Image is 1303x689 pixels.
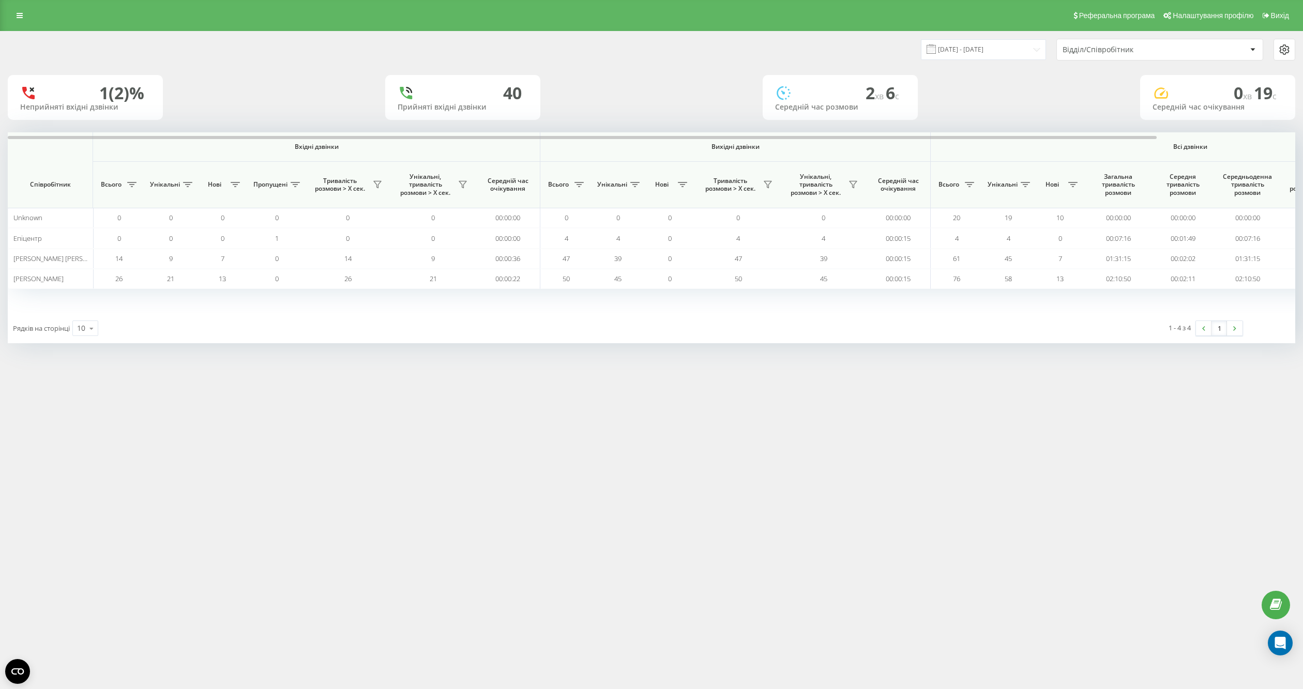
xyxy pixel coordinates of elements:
span: 10 [1056,213,1064,222]
td: 01:31:15 [1086,249,1150,269]
span: хв [875,90,886,102]
span: 45 [820,274,827,283]
td: 00:00:15 [866,228,931,248]
span: 0 [275,213,279,222]
span: 4 [1007,234,1010,243]
td: 00:07:16 [1086,228,1150,248]
div: 10 [77,323,85,333]
td: 00:07:16 [1215,228,1280,248]
span: c [895,90,899,102]
td: 00:02:11 [1150,269,1215,289]
span: Середньоденна тривалість розмови [1223,173,1272,197]
td: 00:00:22 [476,269,540,289]
td: 00:00:00 [866,208,931,228]
span: Середня тривалість розмови [1158,173,1207,197]
span: 4 [955,234,959,243]
span: 39 [820,254,827,263]
span: 0 [346,213,350,222]
span: 21 [167,274,174,283]
span: Нові [1039,180,1065,189]
span: 61 [953,254,960,263]
span: Тривалість розмови > Х сек. [701,177,760,193]
div: Середній час очікування [1153,103,1283,112]
span: 4 [822,234,825,243]
span: Вхідні дзвінки [120,143,513,151]
span: 0 [221,234,224,243]
span: 0 [221,213,224,222]
td: 02:10:50 [1215,269,1280,289]
span: 21 [430,274,437,283]
span: Загальна тривалість розмови [1094,173,1143,197]
span: 39 [614,254,622,263]
td: 00:00:15 [866,269,931,289]
span: Нові [649,180,675,189]
span: 14 [115,254,123,263]
span: 13 [219,274,226,283]
span: 50 [735,274,742,283]
div: Середній час розмови [775,103,905,112]
span: 4 [565,234,568,243]
span: 2 [866,82,886,104]
td: 00:00:00 [1150,208,1215,228]
span: 0 [346,234,350,243]
span: 19 [1254,82,1277,104]
span: 20 [953,213,960,222]
span: 26 [344,274,352,283]
span: Унікальні, тривалість розмови > Х сек. [396,173,455,197]
span: 0 [668,254,672,263]
td: 00:00:36 [476,249,540,269]
div: Відділ/Співробітник [1063,45,1186,54]
span: Унікальні [150,180,180,189]
span: 47 [563,254,570,263]
span: Пропущені [253,180,287,189]
span: 0 [1234,82,1254,104]
span: 45 [1005,254,1012,263]
span: 26 [115,274,123,283]
button: Open CMP widget [5,659,30,684]
span: [PERSON_NAME] [13,274,64,283]
span: 9 [169,254,173,263]
div: 40 [503,83,522,103]
span: Тривалість розмови > Х сек. [310,177,370,193]
span: Співробітник [17,180,84,189]
span: [PERSON_NAME] [PERSON_NAME] [13,254,115,263]
span: 0 [169,234,173,243]
span: 0 [668,274,672,283]
span: 4 [736,234,740,243]
span: 58 [1005,274,1012,283]
span: Вихідні дзвінки [565,143,906,151]
span: хв [1243,90,1254,102]
span: Всього [98,180,124,189]
span: 0 [275,274,279,283]
div: 1 - 4 з 4 [1169,323,1191,333]
span: 0 [431,213,435,222]
span: 7 [1058,254,1062,263]
td: 00:00:00 [476,208,540,228]
span: 1 [275,234,279,243]
td: 00:00:00 [476,228,540,248]
span: 4 [616,234,620,243]
td: 00:00:15 [866,249,931,269]
span: Unknown [13,213,42,222]
span: 0 [565,213,568,222]
div: Неприйняті вхідні дзвінки [20,103,150,112]
td: 00:02:02 [1150,249,1215,269]
td: 02:10:50 [1086,269,1150,289]
span: 13 [1056,274,1064,283]
span: 6 [886,82,899,104]
td: 00:00:00 [1215,208,1280,228]
td: 00:00:00 [1086,208,1150,228]
span: Середній час очікування [874,177,922,193]
span: Унікальні [597,180,627,189]
span: 0 [822,213,825,222]
span: 0 [668,234,672,243]
span: Унікальні, тривалість розмови > Х сек. [786,173,845,197]
span: 9 [431,254,435,263]
td: 01:31:15 [1215,249,1280,269]
span: 0 [117,213,121,222]
a: 1 [1211,321,1227,335]
span: 0 [117,234,121,243]
span: Налаштування профілю [1173,11,1253,20]
span: 0 [169,213,173,222]
span: 50 [563,274,570,283]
